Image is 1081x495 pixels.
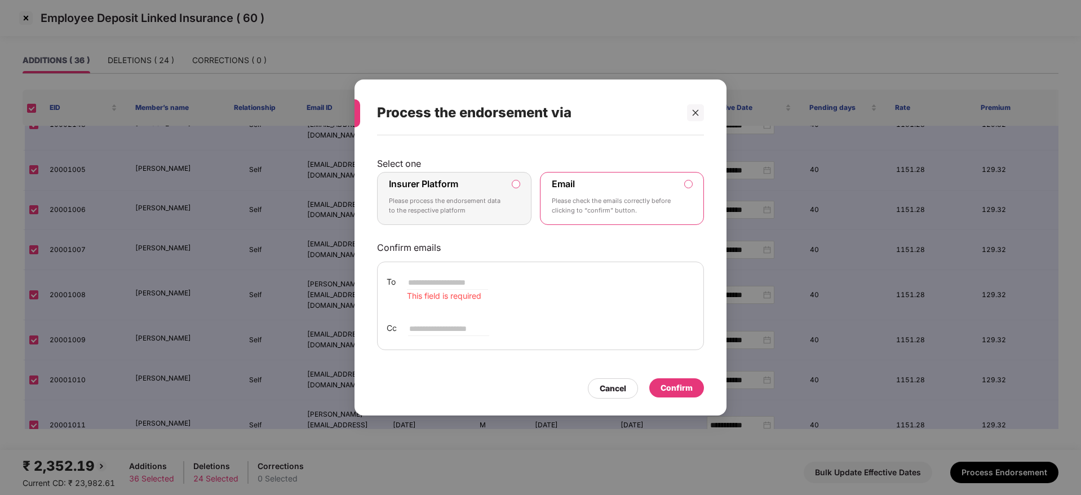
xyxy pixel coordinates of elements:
[377,158,704,169] p: Select one
[407,291,481,300] span: This field is required
[389,178,458,189] label: Insurer Platform
[387,276,396,288] span: To
[389,196,504,216] p: Please process the endorsement data to the respective platform
[512,180,520,188] input: Insurer PlatformPlease process the endorsement data to the respective platform
[377,91,677,135] div: Process the endorsement via
[387,322,397,334] span: Cc
[661,382,693,394] div: Confirm
[692,109,699,117] span: close
[552,178,575,189] label: Email
[600,382,626,395] div: Cancel
[377,242,704,253] p: Confirm emails
[552,196,676,216] p: Please check the emails correctly before clicking to “confirm” button.
[685,180,692,188] input: EmailPlease check the emails correctly before clicking to “confirm” button.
